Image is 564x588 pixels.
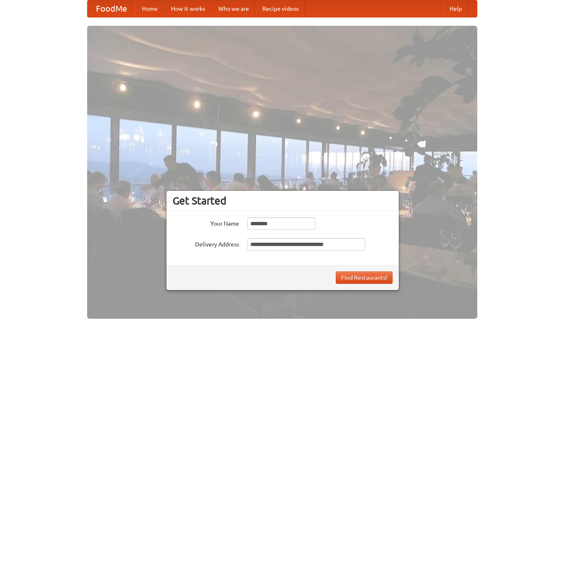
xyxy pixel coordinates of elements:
[88,0,135,17] a: FoodMe
[212,0,256,17] a: Who we are
[135,0,164,17] a: Home
[173,238,239,248] label: Delivery Address
[164,0,212,17] a: How it works
[336,271,393,284] button: Find Restaurants!
[443,0,469,17] a: Help
[256,0,305,17] a: Recipe videos
[173,194,393,207] h3: Get Started
[173,217,239,228] label: Your Name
